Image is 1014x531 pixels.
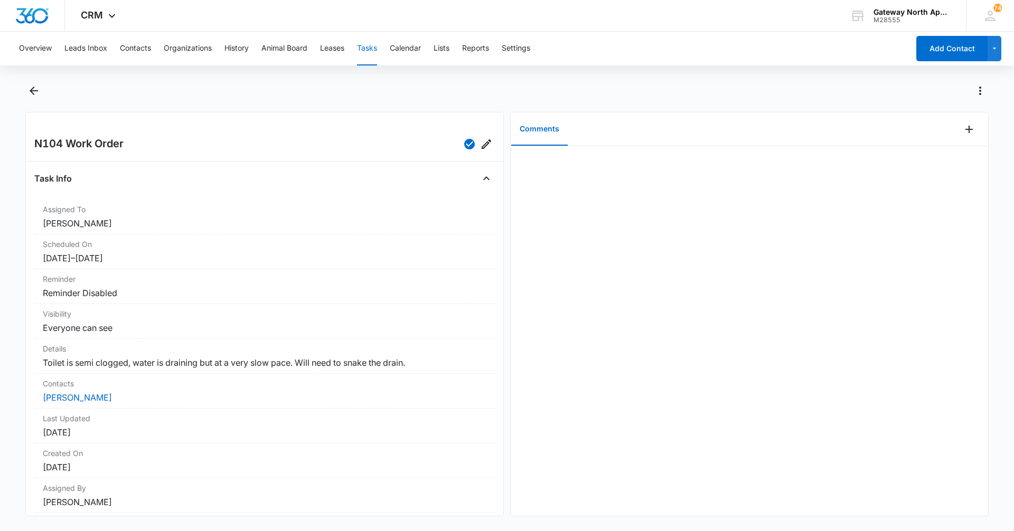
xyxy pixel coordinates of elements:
dd: Everyone can see [43,321,486,334]
dt: Scheduled On [43,239,486,250]
button: Contacts [120,32,151,65]
button: Leads Inbox [64,32,107,65]
h2: N104 Work Order [34,136,124,153]
dd: Reminder Disabled [43,287,486,299]
dt: Contacts [43,378,486,389]
h4: Task Info [34,172,72,185]
button: Organizations [164,32,212,65]
dt: Reminder [43,273,486,285]
dd: [DATE] [43,426,486,439]
dd: [PERSON_NAME] [43,496,486,508]
dt: Assigned To [43,204,486,215]
span: CRM [81,10,103,21]
dt: Assigned By [43,482,486,494]
dd: [PERSON_NAME] [43,217,486,230]
dd: [DATE] [43,461,486,473]
button: Calendar [390,32,421,65]
dt: Created On [43,448,486,459]
button: Back [25,82,42,99]
button: Overview [19,32,52,65]
div: account name [874,8,951,16]
button: Animal Board [261,32,307,65]
div: Last Updated[DATE] [34,409,495,443]
button: Lists [434,32,449,65]
button: Leases [320,32,344,65]
dd: [DATE] – [DATE] [43,252,486,264]
dd: Toilet is semi clogged, water is draining but at a very slow pace. Will need to snake the drain. [43,356,486,369]
div: DetailsToilet is semi clogged, water is draining but at a very slow pace. Will need to snake the ... [34,339,495,374]
dt: Last Updated [43,413,486,424]
div: ReminderReminder Disabled [34,269,495,304]
div: VisibilityEveryone can see [34,304,495,339]
button: Settings [502,32,530,65]
button: Comments [511,113,568,146]
div: Assigned To[PERSON_NAME] [34,200,495,234]
div: account id [874,16,951,24]
button: Actions [972,82,989,99]
button: Close [478,170,495,187]
div: Assigned By[PERSON_NAME] [34,478,495,513]
button: Reports [462,32,489,65]
div: Scheduled On[DATE]–[DATE] [34,234,495,269]
dt: Details [43,343,486,354]
a: [PERSON_NAME] [43,392,112,403]
button: Add Contact [916,36,988,61]
button: Tasks [357,32,377,65]
span: 74 [993,4,1002,12]
button: Edit [478,136,495,153]
button: Add Comment [961,121,978,138]
dt: Visibility [43,308,486,319]
div: Contacts[PERSON_NAME] [34,374,495,409]
div: notifications count [993,4,1002,12]
button: History [224,32,249,65]
div: Created On[DATE] [34,443,495,478]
